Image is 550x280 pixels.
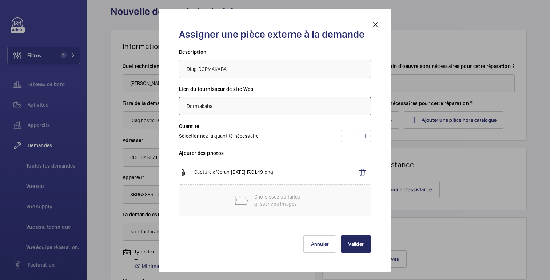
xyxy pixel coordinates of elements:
[194,169,273,175] font: Capture d'écran [DATE] 17.01.49.png
[348,241,364,247] font: Valider
[179,86,254,92] font: Lien du fournisseur de site Web
[179,97,371,115] input: Renseigner le lien vers le fournisseur
[179,133,259,139] font: Sélectionnez la quantité nécessaire
[303,235,337,253] button: Annuler
[179,123,199,129] font: Quantité
[179,28,364,40] font: Assigner une pièce externe à la demande
[254,194,300,207] font: Choisissez ou faites glisser vos images
[179,60,371,78] input: Renseigner une description précise de la pièce demandée
[179,150,224,156] font: Ajouter des photos
[311,241,329,247] font: Annuler
[179,49,207,55] font: Description
[341,235,371,253] button: Valider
